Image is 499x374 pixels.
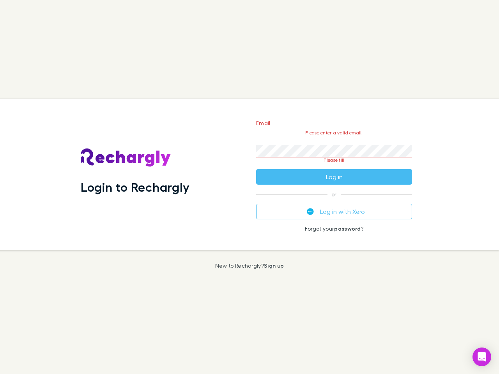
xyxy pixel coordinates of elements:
span: or [256,194,412,194]
a: Sign up [264,262,284,269]
p: Please enter a valid email. [256,130,412,136]
p: Please fill [256,157,412,163]
a: password [334,225,361,232]
button: Log in with Xero [256,204,412,219]
button: Log in [256,169,412,185]
img: Xero's logo [307,208,314,215]
div: Open Intercom Messenger [472,348,491,366]
img: Rechargly's Logo [81,148,171,167]
p: New to Rechargly? [215,263,284,269]
h1: Login to Rechargly [81,180,189,194]
p: Forgot your ? [256,226,412,232]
